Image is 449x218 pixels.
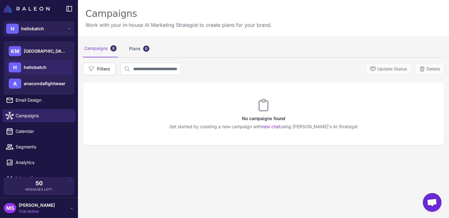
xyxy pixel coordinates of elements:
span: Analytics [16,159,70,166]
button: Hhellobatch [4,21,74,36]
a: Chats [2,62,75,75]
span: Email Design [16,97,70,104]
span: Campaigns [16,112,70,119]
span: [GEOGRAPHIC_DATA] [24,48,67,55]
p: Get started by creating a new campaign with using [PERSON_NAME]'s AI Strategst [83,123,444,130]
span: Trial Active [19,209,55,214]
h3: No campaigns found [83,115,444,122]
div: H [6,24,19,34]
button: Filters [83,63,115,75]
p: Work with your in-house AI Marketing Strategist to create plans for your brand. [85,21,272,29]
a: Segments [2,140,75,153]
a: new chat [262,124,280,129]
div: Campaigns [85,7,272,20]
button: Update Status [366,63,411,75]
a: Integrations [2,172,75,185]
img: Raleon Logo [4,5,50,12]
span: anacondafightwear [24,80,65,87]
span: Integrations [16,175,70,182]
span: Calendar [16,128,70,135]
div: A [9,79,21,89]
div: KM [9,46,21,56]
a: Raleon Logo [4,5,52,12]
a: Knowledge [2,78,75,91]
span: 50 [36,181,43,186]
div: H [9,62,21,72]
button: Delete [415,63,444,75]
div: MS [4,203,16,213]
span: [PERSON_NAME] [19,202,55,209]
a: Email Design [2,94,75,107]
div: 0 [110,45,117,51]
span: Segments [16,143,70,150]
span: Messages Left [25,187,53,192]
div: Campaigns [83,40,118,57]
span: hellobatch [21,25,44,32]
a: Calendar [2,125,75,138]
div: Open chat [423,193,442,212]
a: Analytics [2,156,75,169]
div: Plans [128,40,151,57]
span: hellobatch [24,64,46,71]
a: Campaigns [2,109,75,122]
div: 0 [143,46,149,52]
